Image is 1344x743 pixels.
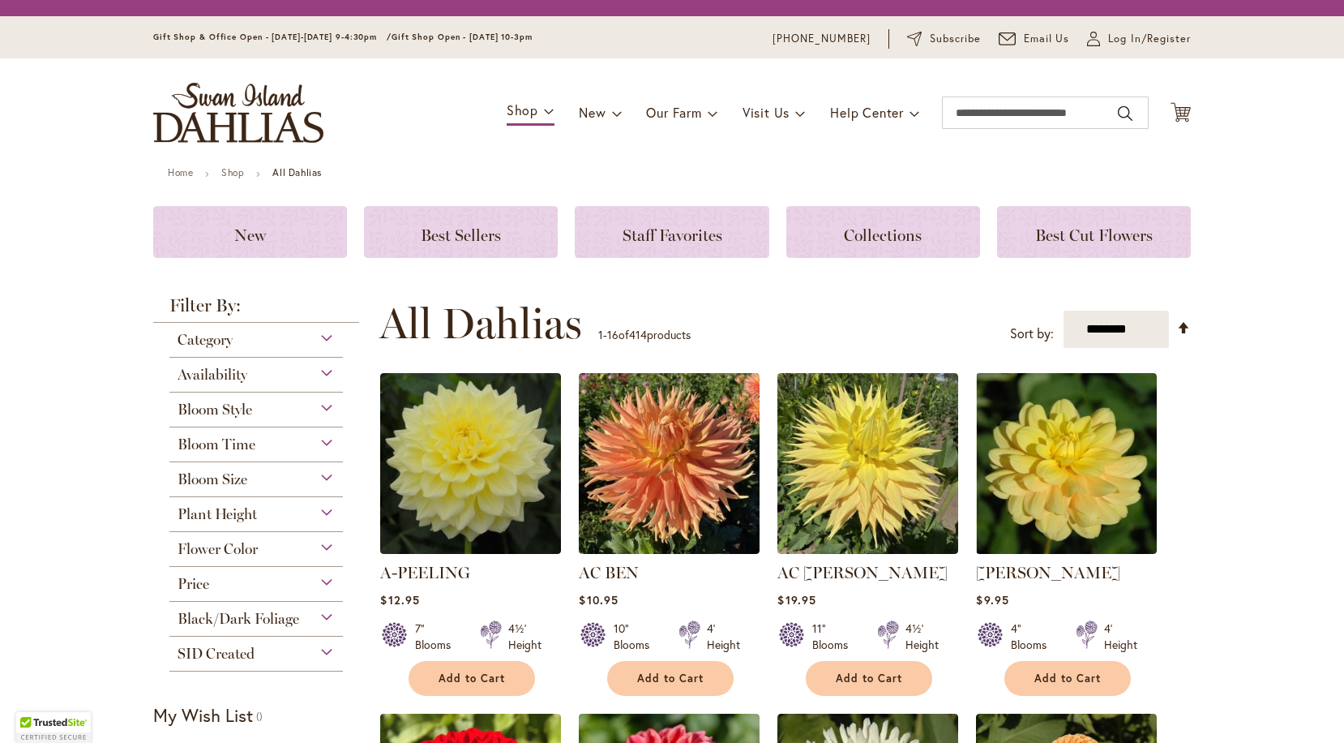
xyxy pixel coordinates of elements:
span: All Dahlias [379,299,582,348]
img: AC BEN [579,373,760,554]
a: Collections [786,206,980,258]
a: AC Jeri [777,542,958,557]
a: Best Sellers [364,206,558,258]
span: Subscribe [930,31,981,47]
a: store logo [153,83,323,143]
span: Category [178,331,233,349]
span: Gift Shop Open - [DATE] 10-3pm [392,32,533,42]
button: Add to Cart [806,661,932,696]
span: Staff Favorites [623,225,722,245]
span: Best Sellers [421,225,501,245]
div: 4' Height [707,621,740,653]
img: AC Jeri [777,373,958,554]
div: 4½' Height [508,621,541,653]
span: Flower Color [178,540,258,558]
span: Price [178,575,209,593]
span: Black/Dark Foliage [178,610,299,628]
a: Log In/Register [1087,31,1191,47]
a: AC [PERSON_NAME] [777,563,948,582]
div: 4' Height [1104,621,1137,653]
span: $10.95 [579,592,618,608]
span: Add to Cart [439,672,505,685]
div: TrustedSite Certified [16,712,91,743]
button: Search [1118,101,1132,127]
a: A-Peeling [380,542,561,557]
span: 16 [607,327,618,342]
span: 1 [598,327,603,342]
a: Best Cut Flowers [997,206,1191,258]
span: Bloom Size [178,470,247,488]
a: A-PEELING [380,563,470,582]
button: Add to Cart [607,661,734,696]
span: Bloom Style [178,401,252,419]
div: 11" Blooms [812,621,858,653]
span: Gift Shop & Office Open - [DATE]-[DATE] 9-4:30pm / [153,32,392,42]
a: AC BEN [579,542,760,557]
span: SID Created [178,645,255,663]
span: Bloom Time [178,436,255,453]
span: Email Us [1024,31,1070,47]
a: AHOY MATEY [976,542,1157,557]
a: AC BEN [579,563,639,582]
div: 4½' Height [905,621,939,653]
span: Log In/Register [1108,31,1191,47]
strong: My Wish List [153,703,253,727]
a: Email Us [999,31,1070,47]
a: Staff Favorites [575,206,768,258]
button: Add to Cart [409,661,535,696]
span: Plant Height [178,505,257,523]
span: New [234,225,266,245]
div: 4" Blooms [1011,621,1056,653]
span: Availability [178,366,247,384]
label: Sort by: [1010,319,1054,349]
strong: All Dahlias [272,166,322,178]
a: Home [168,166,193,178]
span: $19.95 [777,592,815,608]
img: A-Peeling [380,373,561,554]
span: $12.95 [380,592,419,608]
span: Our Farm [646,104,701,121]
span: New [579,104,606,121]
span: Help Center [830,104,904,121]
a: [PERSON_NAME] [976,563,1120,582]
span: Visit Us [743,104,790,121]
div: 10" Blooms [614,621,659,653]
p: - of products [598,322,691,348]
a: [PHONE_NUMBER] [773,31,871,47]
span: Shop [507,101,538,118]
a: Subscribe [907,31,981,47]
img: AHOY MATEY [976,373,1157,554]
span: Best Cut Flowers [1035,225,1153,245]
a: Shop [221,166,244,178]
span: Add to Cart [637,672,704,685]
span: Add to Cart [1034,672,1101,685]
button: Add to Cart [1004,661,1131,696]
span: 414 [629,327,647,342]
span: Collections [844,225,922,245]
a: New [153,206,347,258]
span: Add to Cart [836,672,902,685]
span: $9.95 [976,592,1008,608]
div: 7" Blooms [415,621,460,653]
strong: Filter By: [153,297,359,323]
